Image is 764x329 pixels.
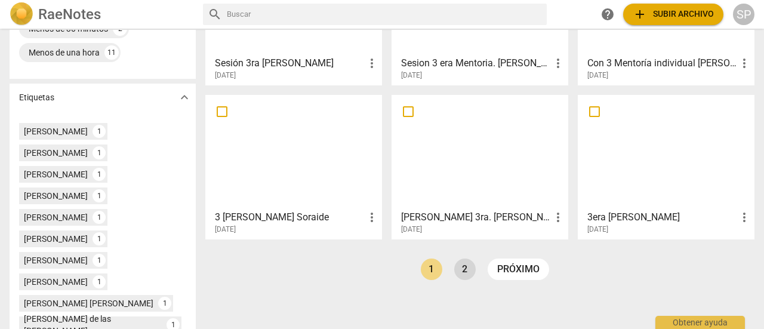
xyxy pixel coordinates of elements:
[551,210,565,225] span: more_vert
[24,125,88,137] div: [PERSON_NAME]
[401,70,422,81] span: [DATE]
[24,254,88,266] div: [PERSON_NAME]
[733,4,754,25] button: SP
[93,189,106,202] div: 1
[365,210,379,225] span: more_vert
[215,56,365,70] h3: Sesión 3ra mentoría Hoty
[210,99,378,234] a: 3 [PERSON_NAME] Soraide[DATE]
[597,4,618,25] a: Obtener ayuda
[175,88,193,106] button: Mostrar más
[227,5,542,24] input: Buscar
[401,56,551,70] h3: Sesion 3 era Mentoria. Maria Mercedes
[93,254,106,267] div: 1
[401,225,422,235] span: [DATE]
[24,190,88,202] div: [PERSON_NAME]
[24,168,88,180] div: [PERSON_NAME]
[215,225,236,235] span: [DATE]
[24,233,88,245] div: [PERSON_NAME]
[177,90,192,104] span: expand_more
[365,56,379,70] span: more_vert
[587,56,737,70] h3: Con 3 Mentoría individual Iva Carabetta
[623,4,723,25] button: Subir
[587,225,608,235] span: [DATE]
[488,259,549,280] a: próximo
[10,2,33,26] img: Logo
[208,7,222,21] span: search
[421,259,442,280] a: Page 1 is your current page
[93,168,106,181] div: 1
[29,47,100,59] div: Menos de una hora
[24,297,153,309] div: [PERSON_NAME] [PERSON_NAME]
[655,316,745,329] div: Obtener ayuda
[93,211,106,224] div: 1
[93,125,106,138] div: 1
[93,146,106,159] div: 1
[401,210,551,225] h3: Cynthia 3ra. Mentoría
[737,210,751,225] span: more_vert
[104,45,119,60] div: 11
[587,70,608,81] span: [DATE]
[633,7,714,21] span: Subir archivo
[24,276,88,288] div: [PERSON_NAME]
[215,70,236,81] span: [DATE]
[396,99,564,234] a: [PERSON_NAME] 3ra. [PERSON_NAME][DATE]
[582,99,750,234] a: 3era [PERSON_NAME][DATE]
[24,147,88,159] div: [PERSON_NAME]
[93,232,106,245] div: 1
[551,56,565,70] span: more_vert
[215,210,365,225] h3: 3 Mentoria graciela Soraide
[24,211,88,223] div: [PERSON_NAME]
[38,6,101,23] h2: RaeNotes
[587,210,737,225] h3: 3era Mentoria- Viviana
[454,259,476,280] a: Page 2
[158,297,171,310] div: 1
[93,275,106,288] div: 1
[737,56,751,70] span: more_vert
[19,91,54,104] p: Etiquetas
[633,7,647,21] span: add
[10,2,193,26] a: LogoRaeNotes
[600,7,615,21] span: help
